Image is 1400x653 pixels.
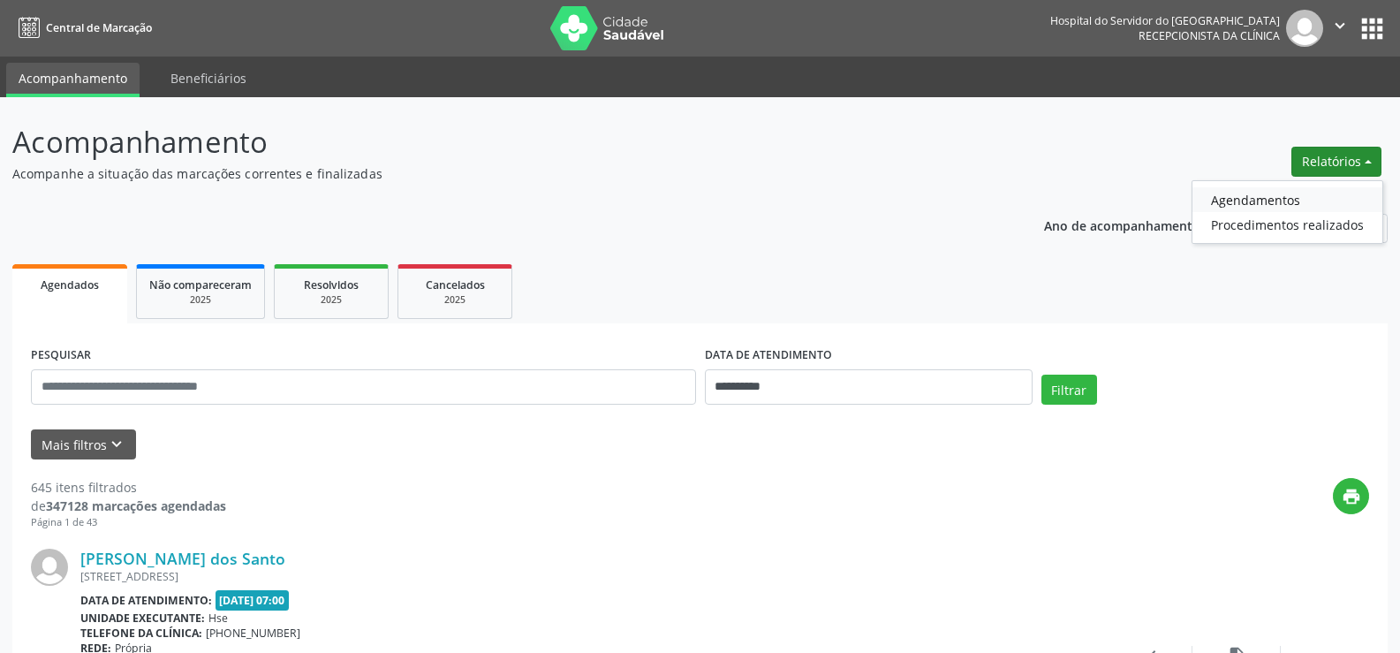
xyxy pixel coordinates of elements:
[149,277,252,292] span: Não compareceram
[1041,375,1097,405] button: Filtrar
[1192,212,1382,237] a: Procedimentos realizados
[12,164,975,183] p: Acompanhe a situação das marcações correntes e finalizadas
[1192,180,1383,244] ul: Relatórios
[80,593,212,608] b: Data de atendimento:
[411,293,499,307] div: 2025
[206,626,300,641] span: [PHONE_NUMBER]
[6,63,140,97] a: Acompanhamento
[46,20,152,35] span: Central de Marcação
[1357,13,1388,44] button: apps
[80,569,1104,584] div: [STREET_ADDRESS]
[41,277,99,292] span: Agendados
[1044,214,1200,236] p: Ano de acompanhamento
[158,63,259,94] a: Beneficiários
[31,478,226,497] div: 645 itens filtrados
[705,342,832,369] label: DATA DE ATENDIMENTO
[46,497,226,514] strong: 347128 marcações agendadas
[426,277,485,292] span: Cancelados
[216,590,290,611] span: [DATE] 07:00
[80,626,202,641] b: Telefone da clínica:
[1050,13,1280,28] div: Hospital do Servidor do [GEOGRAPHIC_DATA]
[208,611,228,626] span: Hse
[31,429,136,460] button: Mais filtroskeyboard_arrow_down
[31,549,68,586] img: img
[31,342,91,369] label: PESQUISAR
[12,13,152,42] a: Central de Marcação
[304,277,359,292] span: Resolvidos
[107,435,126,454] i: keyboard_arrow_down
[1342,487,1361,506] i: print
[1330,16,1350,35] i: 
[287,293,375,307] div: 2025
[1192,187,1382,212] a: Agendamentos
[1291,147,1381,177] button: Relatórios
[80,549,285,568] a: [PERSON_NAME] dos Santo
[31,497,226,515] div: de
[12,120,975,164] p: Acompanhamento
[31,515,226,530] div: Página 1 de 43
[1139,28,1280,43] span: Recepcionista da clínica
[1333,478,1369,514] button: print
[1286,10,1323,47] img: img
[149,293,252,307] div: 2025
[80,611,205,626] b: Unidade executante:
[1323,10,1357,47] button: 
